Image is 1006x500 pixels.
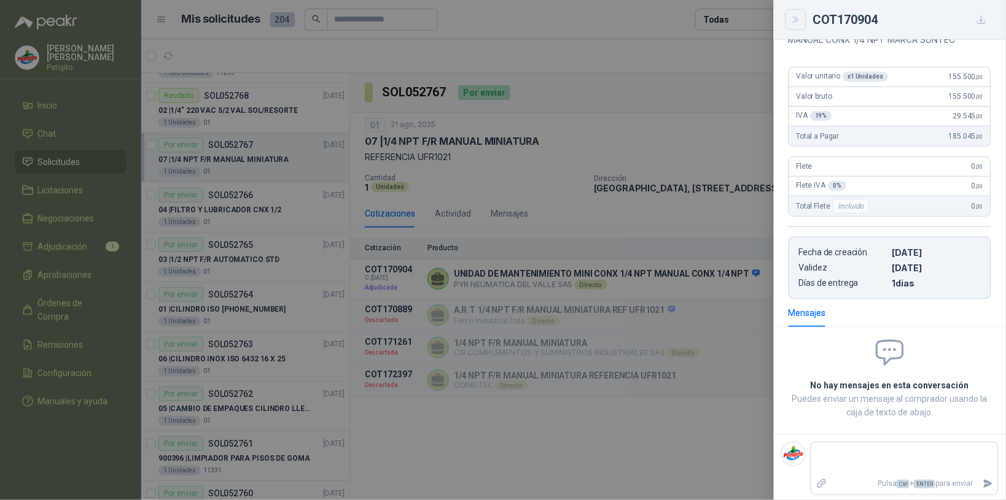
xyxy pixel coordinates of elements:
span: IVA [797,111,832,121]
span: Valor bruto [797,92,832,101]
span: ENTER [914,480,935,488]
p: Fecha de creación [799,247,887,258]
span: ,00 [976,74,983,80]
span: 185.045 [949,132,983,140]
p: Días de entrega [799,278,887,288]
button: Enviar [978,473,998,494]
p: Validez [799,263,887,273]
div: Mensajes [789,306,826,320]
span: 0 [972,182,983,190]
span: Flete IVA [797,181,847,191]
span: ,00 [976,113,983,120]
span: Ctrl [897,480,910,488]
span: 155.500 [949,92,983,101]
span: ,00 [976,133,983,140]
p: Puedes enviar un mensaje al comprador usando la caja de texto de abajo. [789,392,991,419]
span: Total Flete [797,199,872,213]
button: Close [789,12,803,27]
p: Pulsa + para enviar [832,473,978,494]
span: Total a Pagar [797,132,840,140]
span: ,00 [976,203,983,210]
span: Flete [797,162,813,171]
div: Incluido [833,199,870,213]
p: [DATE] [892,247,981,258]
span: 155.500 [949,72,983,81]
p: [DATE] [892,263,981,273]
span: 29.545 [953,112,983,120]
div: x 1 Unidades [843,72,889,82]
h2: No hay mensajes en esta conversación [789,379,991,392]
span: Valor unitario [797,72,889,82]
span: ,00 [976,163,983,170]
span: 0 [972,202,983,210]
div: COT170904 [813,10,991,29]
span: ,00 [976,93,983,100]
span: ,00 [976,183,983,190]
p: 1 dias [892,278,981,288]
div: 0 % [829,181,847,191]
label: Adjuntar archivos [811,473,832,494]
div: 19 % [811,111,833,121]
img: Company Logo [782,442,805,466]
span: 0 [972,162,983,171]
